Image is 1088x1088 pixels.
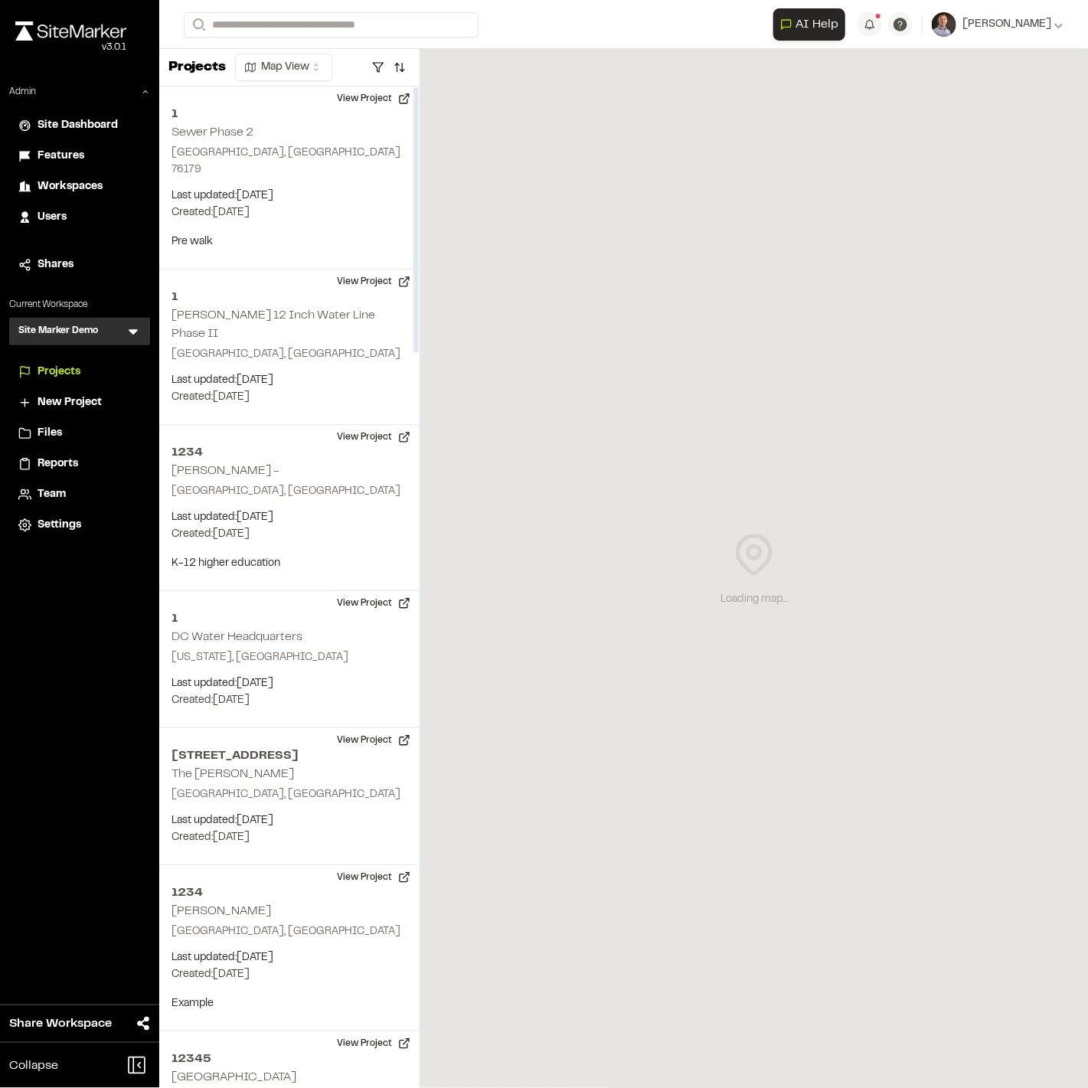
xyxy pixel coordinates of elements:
[9,85,36,99] p: Admin
[172,105,407,123] h2: 1
[172,829,407,846] p: Created: [DATE]
[172,949,407,966] p: Last updated: [DATE]
[38,364,80,381] span: Projects
[9,1014,112,1033] span: Share Workspace
[38,456,78,472] span: Reports
[172,747,407,765] h2: [STREET_ADDRESS]
[38,209,67,226] span: Users
[172,906,271,916] h2: [PERSON_NAME]
[9,298,150,312] p: Current Workspace
[38,517,81,534] span: Settings
[932,12,956,37] img: User
[328,425,420,449] button: View Project
[18,364,141,381] a: Projects
[172,649,407,666] p: [US_STATE], [GEOGRAPHIC_DATA]
[172,609,407,628] h2: 1
[932,12,1063,37] button: [PERSON_NAME]
[328,865,420,890] button: View Project
[172,995,407,1012] p: Example
[172,188,407,204] p: Last updated: [DATE]
[328,270,420,294] button: View Project
[172,675,407,692] p: Last updated: [DATE]
[172,966,407,983] p: Created: [DATE]
[172,204,407,221] p: Created: [DATE]
[172,923,407,940] p: [GEOGRAPHIC_DATA], [GEOGRAPHIC_DATA]
[18,486,141,503] a: Team
[18,256,141,273] a: Shares
[168,57,226,78] p: Projects
[18,324,98,339] h3: Site Marker Demo
[172,812,407,829] p: Last updated: [DATE]
[172,526,407,543] p: Created: [DATE]
[773,8,845,41] button: Open AI Assistant
[172,466,279,476] h2: [PERSON_NAME] -
[172,372,407,389] p: Last updated: [DATE]
[172,632,302,642] h2: DC Water Headquarters
[172,443,407,462] h2: 1234
[172,786,407,803] p: [GEOGRAPHIC_DATA], [GEOGRAPHIC_DATA]
[720,591,787,608] div: Loading map...
[18,117,141,134] a: Site Dashboard
[773,8,851,41] div: Open AI Assistant
[172,769,294,779] h2: The [PERSON_NAME]
[184,12,211,38] button: Search
[18,209,141,226] a: Users
[172,1050,407,1068] h2: 12345
[18,394,141,411] a: New Project
[172,145,407,178] p: [GEOGRAPHIC_DATA], [GEOGRAPHIC_DATA] 76179
[38,425,62,442] span: Files
[328,728,420,753] button: View Project
[328,1031,420,1056] button: View Project
[172,234,407,250] p: Pre walk
[38,394,102,411] span: New Project
[172,310,375,339] h2: [PERSON_NAME] 12 Inch Water Line Phase II
[38,148,84,165] span: Features
[38,256,74,273] span: Shares
[18,178,141,195] a: Workspaces
[18,456,141,472] a: Reports
[796,15,838,34] span: AI Help
[172,389,407,406] p: Created: [DATE]
[172,884,407,902] h2: 1234
[18,517,141,534] a: Settings
[9,1057,58,1075] span: Collapse
[962,16,1051,33] span: [PERSON_NAME]
[172,509,407,526] p: Last updated: [DATE]
[172,692,407,709] p: Created: [DATE]
[38,486,66,503] span: Team
[328,87,420,111] button: View Project
[38,178,103,195] span: Workspaces
[172,346,407,363] p: [GEOGRAPHIC_DATA], [GEOGRAPHIC_DATA]
[172,127,253,138] h2: Sewer Phase 2
[172,483,407,500] p: [GEOGRAPHIC_DATA], [GEOGRAPHIC_DATA]
[172,288,407,306] h2: 1
[172,1072,296,1083] h2: [GEOGRAPHIC_DATA]
[172,555,407,572] p: K-12 higher education
[328,591,420,616] button: View Project
[15,21,126,41] img: rebrand.png
[15,41,126,54] div: Oh geez...please don't...
[18,148,141,165] a: Features
[18,425,141,442] a: Files
[38,117,118,134] span: Site Dashboard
